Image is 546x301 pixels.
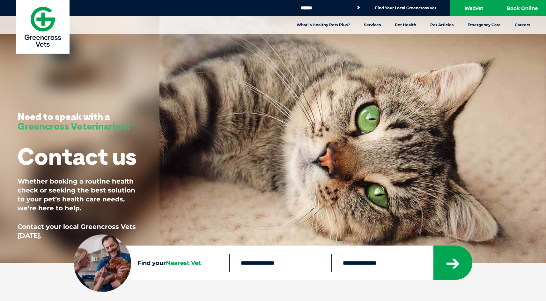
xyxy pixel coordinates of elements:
[423,16,461,34] a: Pet Articles
[388,16,423,34] a: Pet Health
[137,260,229,266] h4: Find your
[18,177,142,213] p: Whether booking a routine health check or seeking the best solution to your pet’s health care nee...
[166,259,201,266] span: Nearest Vet
[357,16,388,34] a: Services
[18,144,136,169] h1: Contact us
[461,16,508,34] a: Emergency Care
[290,16,357,34] a: What is Healthy Pets Plus?
[18,112,131,131] h3: Need to speak with a
[508,16,537,34] a: Careers
[18,222,142,240] p: Contact your local Greencross Vets [DATE].
[375,5,436,11] a: Find Your Local Greencross Vet
[18,120,131,132] span: Greencross Veterinarian?
[355,4,362,11] button: Search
